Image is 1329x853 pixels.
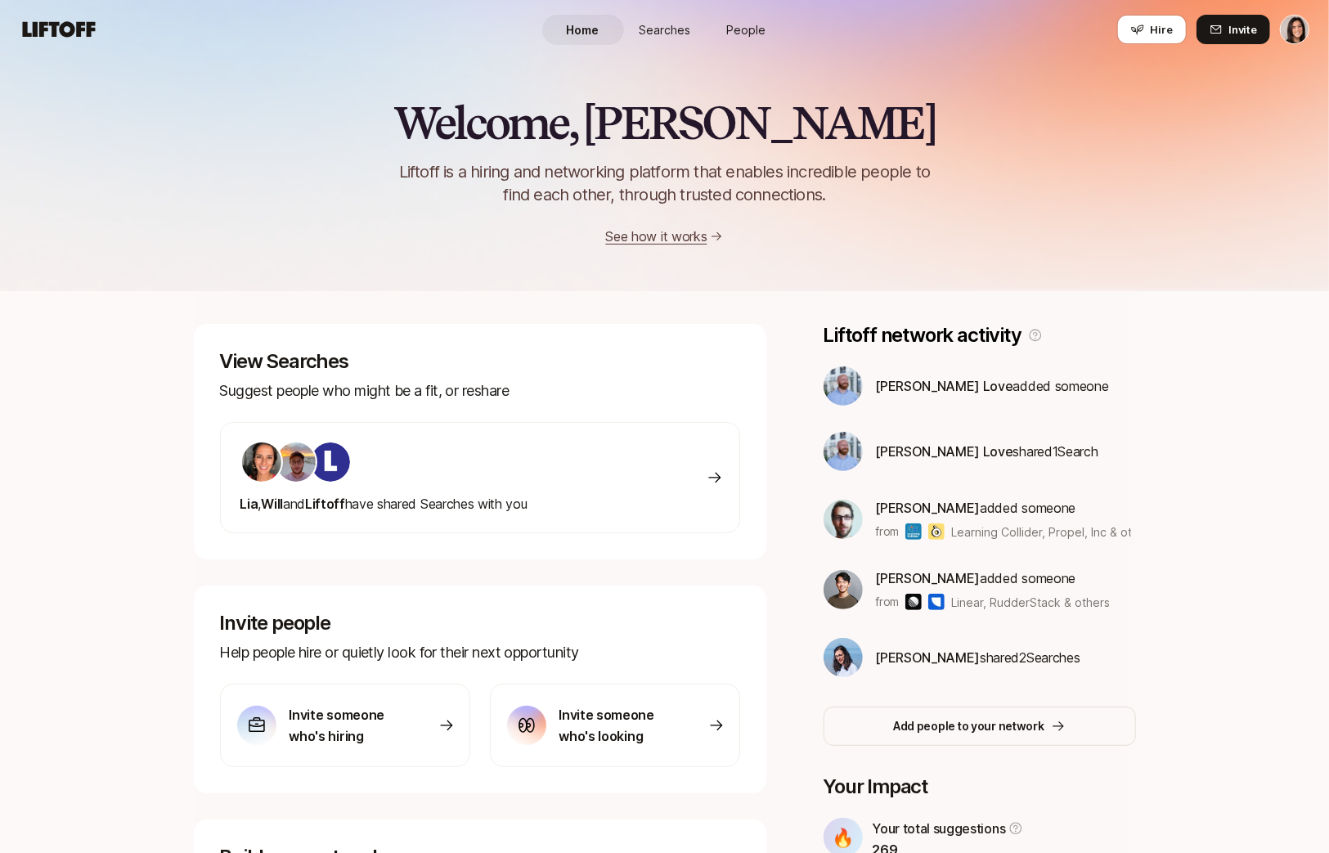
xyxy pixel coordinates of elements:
span: [PERSON_NAME] Love [876,443,1013,460]
p: from [876,522,900,541]
p: Invite someone who's looking [559,704,674,747]
p: Liftoff network activity [824,324,1021,347]
h2: Welcome, [PERSON_NAME] [393,98,936,147]
span: [PERSON_NAME] [876,570,981,586]
p: Liftoff is a hiring and networking platform that enables incredible people to find each other, th... [372,160,958,206]
img: RudderStack [928,594,945,610]
p: Add people to your network [893,716,1044,736]
p: View Searches [220,350,740,373]
a: See how it works [606,228,707,245]
span: Hire [1151,21,1173,38]
span: Will [261,496,283,512]
img: Propel, Inc [928,523,945,540]
img: Eleanor Morgan [1281,16,1309,43]
button: Add people to your network [824,707,1136,746]
span: and [283,496,305,512]
button: Hire [1117,15,1187,44]
button: Invite [1197,15,1270,44]
img: ACg8ocJgLS4_X9rs-p23w7LExaokyEoWgQo9BGx67dOfttGDosg=s160-c [276,442,316,482]
img: ACg8ocKIuO9-sklR2KvA8ZVJz4iZ_g9wtBiQREC3t8A94l4CTg=s160-c [311,442,350,482]
span: have shared Searches with you [240,496,528,512]
a: Searches [624,15,706,45]
span: , [258,496,262,512]
span: Searches [639,21,690,38]
p: added someone [876,568,1111,589]
p: Invite someone who's hiring [290,704,404,747]
p: Suggest people who might be a fit, or reshare [220,379,740,402]
span: People [727,21,766,38]
img: b72c8261_0d4d_4a50_aadc_a05c176bc497.jpg [824,432,863,471]
img: Learning Collider [905,523,922,540]
p: added someone [876,375,1109,397]
img: ACg8ocLBQzhvHPWkBiAPnRlRV1m5rfT8VCpvLNjRCKnQzlOx1sWIVRQ=s160-c [824,570,863,609]
a: Home [542,15,624,45]
span: [PERSON_NAME] [876,500,981,516]
p: Help people hire or quietly look for their next opportunity [220,641,740,664]
span: Home [567,21,599,38]
span: [PERSON_NAME] [876,649,981,666]
span: Linear, RudderStack & others [951,594,1110,611]
span: Liftoff [305,496,345,512]
p: added someone [876,497,1132,519]
img: 490561b5_2133_45f3_8e39_178badb376a1.jpg [242,442,281,482]
span: [PERSON_NAME] Love [876,378,1013,394]
p: from [876,592,900,612]
img: 3b21b1e9_db0a_4655_a67f_ab9b1489a185.jpg [824,638,863,677]
p: Your Impact [824,775,1136,798]
p: shared 1 Search [876,441,1098,462]
span: Lia [240,496,258,512]
span: Learning Collider, Propel, Inc & others [951,525,1156,539]
img: Linear [905,594,922,610]
p: Invite people [220,612,740,635]
span: Invite [1229,21,1257,38]
p: Your total suggestions [873,818,1006,839]
p: shared 2 Search es [876,647,1080,668]
button: Eleanor Morgan [1280,15,1309,44]
img: b72c8261_0d4d_4a50_aadc_a05c176bc497.jpg [824,366,863,406]
img: 87b9490a_cb76_40a5_9ed5_08b7491e3b68.jpg [824,500,863,539]
a: People [706,15,788,45]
